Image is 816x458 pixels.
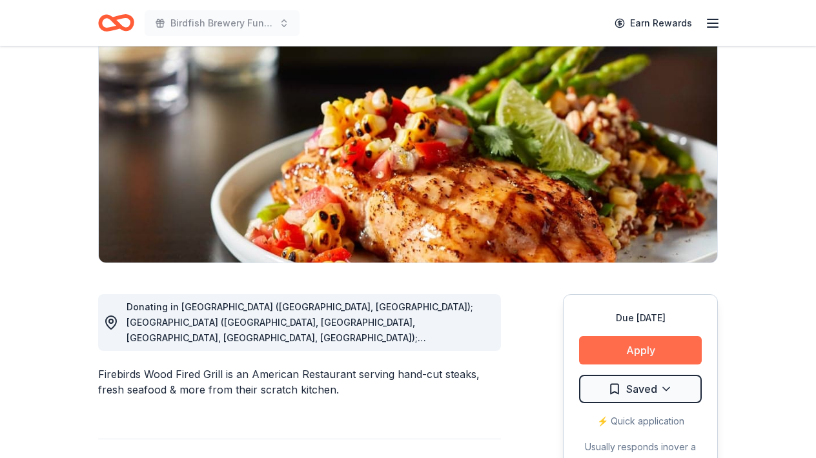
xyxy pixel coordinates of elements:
[170,15,274,31] span: Birdfish Brewery Fundraiser
[98,366,501,397] div: Firebirds Wood Fired Grill is an American Restaurant serving hand-cut steaks, fresh seafood & mor...
[145,10,300,36] button: Birdfish Brewery Fundraiser
[607,12,700,35] a: Earn Rewards
[626,381,657,397] span: Saved
[99,16,717,263] img: Image for Firebirds Wood Fired Grill
[579,375,702,403] button: Saved
[579,310,702,326] div: Due [DATE]
[579,413,702,429] div: ⚡️ Quick application
[579,336,702,364] button: Apply
[98,8,134,38] a: Home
